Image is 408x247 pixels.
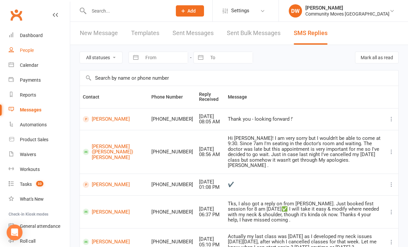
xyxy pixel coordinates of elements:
button: Add [176,5,204,17]
a: [PERSON_NAME] ([PERSON_NAME]) [PERSON_NAME] [83,144,145,160]
span: Settings [231,3,249,18]
div: Workouts [20,167,40,172]
div: [DATE] [199,236,222,242]
a: General attendance kiosk mode [9,219,70,234]
div: DW [289,4,302,18]
a: New Message [80,22,118,45]
a: Reports [9,88,70,103]
div: Tasks [20,182,32,187]
div: [PHONE_NUMBER] [151,239,193,245]
div: Community Moves [GEOGRAPHIC_DATA] [305,11,389,17]
a: Workouts [9,162,70,177]
input: To [207,52,253,63]
a: Tasks 33 [9,177,70,192]
div: ✔️ [228,182,382,187]
th: Contact [80,86,148,108]
div: Reports [20,92,36,98]
a: Calendar [9,58,70,73]
div: Tks, I also got a reply on from [PERSON_NAME]. Just booked first session for 8 am [DATE]✅ I will ... [228,201,382,223]
div: [DATE] [199,206,222,212]
a: Templates [131,22,159,45]
div: [PHONE_NUMBER] [151,116,193,122]
div: 08:05 AM [199,119,222,125]
th: Message [225,86,384,108]
div: People [20,48,34,53]
a: Dashboard [9,28,70,43]
a: [PERSON_NAME] [83,116,145,122]
div: [PERSON_NAME] [305,5,389,11]
div: 08:56 AM [199,152,222,157]
a: People [9,43,70,58]
div: Payments [20,77,41,83]
div: [PHONE_NUMBER] [151,149,193,155]
th: Phone Number [148,86,196,108]
div: Calendar [20,62,38,68]
div: [DATE] [199,146,222,152]
a: [PERSON_NAME] [83,209,145,215]
div: Dashboard [20,33,43,38]
div: 06:37 PM [199,212,222,218]
a: What's New [9,192,70,207]
input: Search by name or phone number [80,70,398,86]
div: [DATE] [199,179,222,185]
div: [PHONE_NUMBER] [151,182,193,187]
a: Sent Bulk Messages [227,22,280,45]
div: Automations [20,122,47,127]
a: Messages [9,103,70,117]
div: Roll call [20,238,35,244]
a: [PERSON_NAME] [83,182,145,188]
a: Automations [9,117,70,132]
input: From [142,52,188,63]
div: Waivers [20,152,36,157]
div: Product Sales [20,137,48,142]
th: Reply Received [196,86,225,108]
div: Thank you - looking forward !' [228,116,382,122]
div: General attendance [20,224,60,229]
a: Product Sales [9,132,70,147]
input: Search... [87,6,167,16]
div: 01:08 PM [199,185,222,190]
div: Hi [PERSON_NAME]! I am very sorry but I wouldn't be able to come at 9:30. Since 7am I'm seating i... [228,136,382,168]
div: [PHONE_NUMBER] [151,209,193,215]
a: Payments [9,73,70,88]
a: Clubworx [8,7,25,23]
span: Add [187,8,196,14]
button: Mark all as read [355,52,399,63]
a: Sent Messages [173,22,214,45]
a: Waivers [9,147,70,162]
span: 33 [36,181,43,186]
div: Messages [20,107,41,112]
a: [PERSON_NAME] [83,239,145,245]
div: What's New [20,196,44,202]
div: Open Intercom Messenger [7,225,23,240]
a: SMS Replies [294,22,328,45]
div: [DATE] [199,114,222,119]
